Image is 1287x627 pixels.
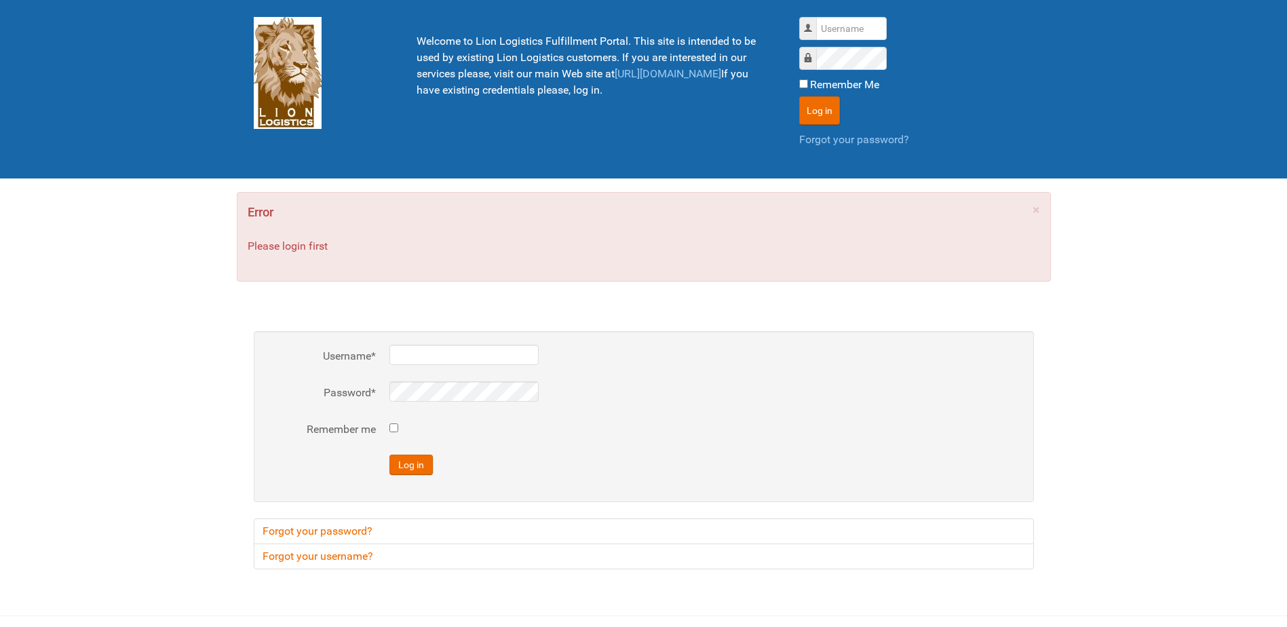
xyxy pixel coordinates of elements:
[417,33,765,98] p: Welcome to Lion Logistics Fulfillment Portal. This site is intended to be used by existing Lion L...
[810,77,879,93] label: Remember Me
[254,544,1034,569] a: Forgot your username?
[813,51,813,52] label: Password
[1033,203,1040,216] a: ×
[248,238,1040,254] p: Please login first
[267,421,376,438] label: Remember me
[803,21,813,36] span: Username
[615,67,721,80] a: [URL][DOMAIN_NAME]
[389,455,433,475] button: Log in
[254,17,322,129] img: Lion Logistics
[267,348,376,364] label: Username
[816,17,887,40] input: Username
[254,66,322,79] a: Lion Logistics
[799,133,909,146] a: Forgot your password?
[803,51,813,66] span: Password
[799,96,840,125] button: Log in
[267,385,376,401] label: Password
[813,21,813,22] label: Username
[248,203,1040,222] h4: Error
[254,518,1034,544] a: Forgot your password?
